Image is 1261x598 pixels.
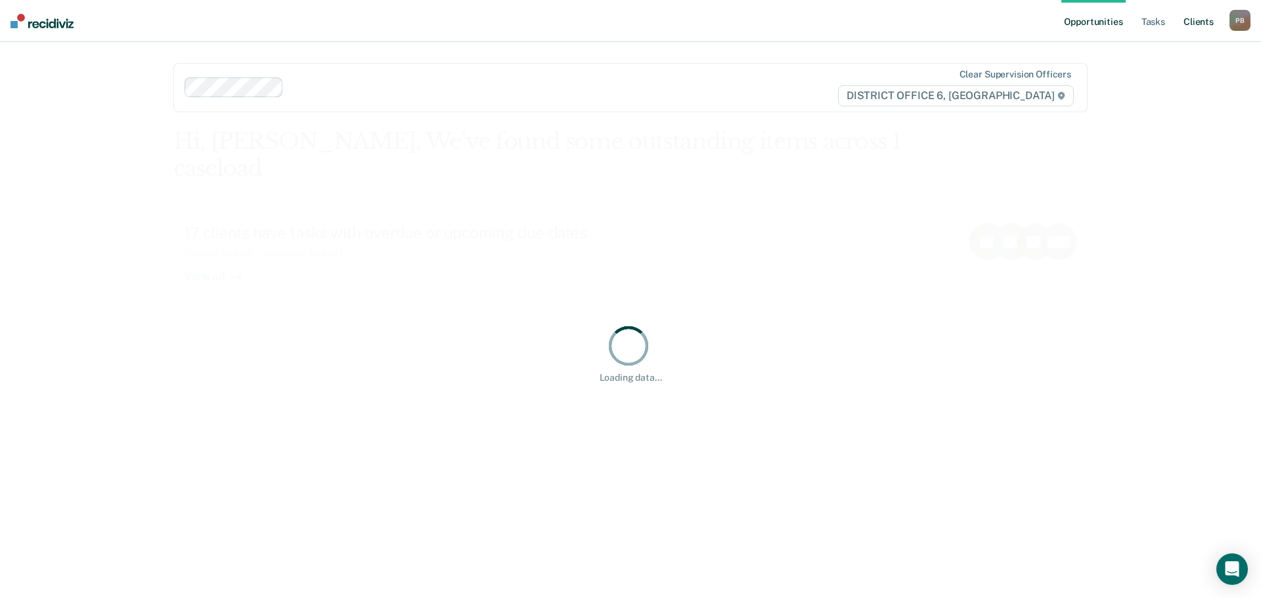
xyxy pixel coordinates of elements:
img: Recidiviz [11,14,74,28]
span: DISTRICT OFFICE 6, [GEOGRAPHIC_DATA] [838,85,1074,106]
div: Open Intercom Messenger [1216,553,1248,585]
button: PB [1229,10,1250,31]
div: P B [1229,10,1250,31]
div: Loading data... [600,372,662,383]
div: Clear supervision officers [960,69,1071,80]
